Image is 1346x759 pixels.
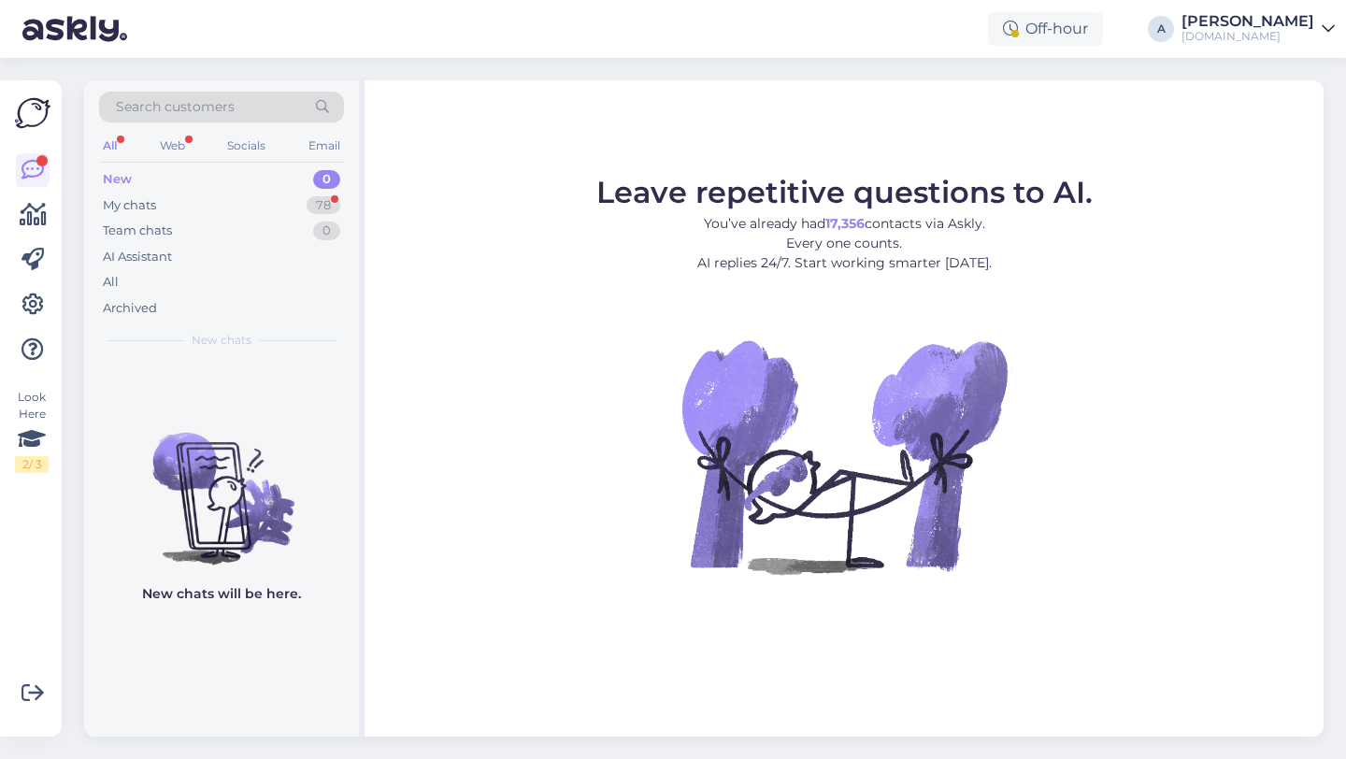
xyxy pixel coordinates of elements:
div: 0 [313,222,340,240]
img: No chats [84,399,359,567]
div: All [99,134,121,158]
div: Off-hour [988,12,1103,46]
b: 17,356 [825,215,865,232]
div: Archived [103,299,157,318]
div: 2 / 3 [15,456,49,473]
div: AI Assistant [103,248,172,266]
div: New [103,170,132,189]
div: Web [156,134,189,158]
div: A [1148,16,1174,42]
div: [PERSON_NAME] [1181,14,1314,29]
img: No Chat active [676,288,1012,624]
a: [PERSON_NAME][DOMAIN_NAME] [1181,14,1335,44]
div: Look Here [15,389,49,473]
span: New chats [192,332,251,349]
div: Team chats [103,222,172,240]
div: 0 [313,170,340,189]
div: Socials [223,134,269,158]
img: Askly Logo [15,95,50,131]
p: New chats will be here. [142,584,301,604]
div: 78 [307,196,340,215]
div: [DOMAIN_NAME] [1181,29,1314,44]
span: Leave repetitive questions to AI. [596,174,1093,210]
div: All [103,273,119,292]
div: Email [305,134,344,158]
div: My chats [103,196,156,215]
p: You’ve already had contacts via Askly. Every one counts. AI replies 24/7. Start working smarter [... [596,214,1093,273]
span: Search customers [116,97,235,117]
